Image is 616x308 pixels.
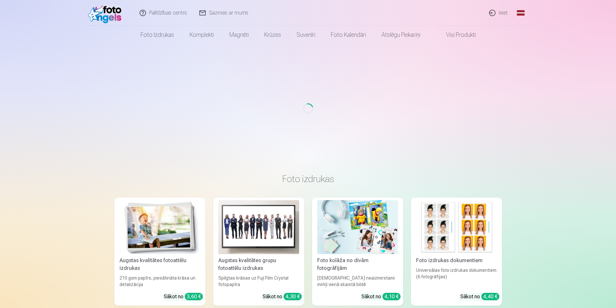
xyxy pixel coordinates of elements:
[374,26,428,44] a: Atslēgu piekariņi
[117,275,203,288] div: 210 gsm papīrs, piesātināta krāsa un detalizācija
[117,257,203,272] div: Augstas kvalitātes fotoattēlu izdrukas
[460,293,499,301] div: Sākot no
[323,26,374,44] a: Foto kalendāri
[411,198,502,306] a: Foto izdrukas dokumentiemFoto izdrukas dokumentiemUniversālas foto izdrukas dokumentiem (6 fotogr...
[222,26,256,44] a: Magnēti
[361,293,401,301] div: Sākot no
[256,26,289,44] a: Krūzes
[317,200,398,254] img: Foto kolāža no divām fotogrāfijām
[185,293,203,300] div: 3,60 €
[216,275,302,288] div: Spilgtas krāsas uz Fuji Film Crystal fotopapīra
[284,293,302,300] div: 4,30 €
[413,267,499,288] div: Universālas foto izdrukas dokumentiem (6 fotogrāfijas)
[88,3,125,23] img: /fa1
[120,173,497,185] h3: Foto izdrukas
[315,275,401,288] div: [DEMOGRAPHIC_DATA] neaizmirstami mirkļi vienā skaistā bildē
[289,26,323,44] a: Suvenīri
[213,198,304,306] a: Augstas kvalitātes grupu fotoattēlu izdrukasAugstas kvalitātes grupu fotoattēlu izdrukasSpilgtas ...
[416,200,497,254] img: Foto izdrukas dokumentiem
[182,26,222,44] a: Komplekti
[114,198,205,306] a: Augstas kvalitātes fotoattēlu izdrukasAugstas kvalitātes fotoattēlu izdrukas210 gsm papīrs, piesā...
[315,257,401,272] div: Foto kolāža no divām fotogrāfijām
[382,293,401,300] div: 4,10 €
[120,200,200,254] img: Augstas kvalitātes fotoattēlu izdrukas
[133,26,182,44] a: Foto izdrukas
[413,257,499,264] div: Foto izdrukas dokumentiem
[164,293,203,301] div: Sākot no
[216,257,302,272] div: Augstas kvalitātes grupu fotoattēlu izdrukas
[481,293,499,300] div: 4,40 €
[263,293,302,301] div: Sākot no
[312,198,403,306] a: Foto kolāža no divām fotogrāfijāmFoto kolāža no divām fotogrāfijām[DEMOGRAPHIC_DATA] neaizmirstam...
[428,26,484,44] a: Visi produkti
[218,200,299,254] img: Augstas kvalitātes grupu fotoattēlu izdrukas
